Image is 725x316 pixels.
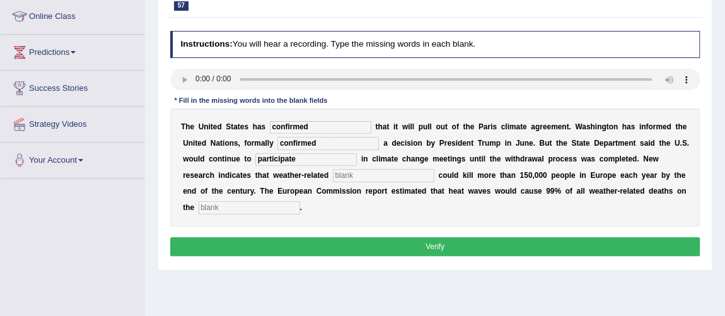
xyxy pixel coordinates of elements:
b: a [484,122,488,131]
b: d [217,122,221,131]
b: e [279,171,283,180]
b: l [484,155,485,163]
b: o [246,139,251,148]
b: B [539,139,545,148]
b: n [597,122,601,131]
b: n [452,155,456,163]
b: l [429,122,431,131]
b: N [643,155,649,163]
b: e [462,139,467,148]
b: a [236,171,240,180]
b: o [224,139,229,148]
b: e [439,155,444,163]
b: r [183,171,186,180]
b: m [509,122,516,131]
b: o [603,155,608,163]
b: T [478,139,482,148]
b: e [190,122,194,131]
b: a [608,139,613,148]
b: a [587,155,591,163]
b: e [558,122,562,131]
b: l [542,155,543,163]
b: n [562,122,566,131]
a: Strategy Videos [1,107,144,138]
b: r [482,139,485,148]
b: w [652,155,658,163]
b: w [183,155,188,163]
b: o [555,155,560,163]
b: r [540,122,543,131]
b: d [650,139,654,148]
b: e [393,155,398,163]
b: l [267,139,269,148]
b: p [615,155,619,163]
b: t [391,155,394,163]
b: i [455,139,457,148]
input: blank [255,153,357,166]
b: d [458,139,462,148]
b: c [600,155,604,163]
input: blank [277,137,379,149]
b: t [513,155,516,163]
b: t [317,171,320,180]
b: o [436,122,440,131]
b: p [496,139,501,148]
b: i [490,122,492,131]
input: blank [270,121,371,134]
b: S [682,139,687,148]
b: m [618,139,625,148]
b: e [307,171,311,180]
b: l [410,122,412,131]
b: n [525,139,529,148]
b: a [199,171,203,180]
b: i [208,122,210,131]
b: t [556,139,559,148]
b: t [478,155,481,163]
b: e [447,139,451,148]
b: i [223,139,224,148]
b: l [265,139,267,148]
b: p [603,139,608,148]
b: e [547,122,551,131]
b: h [622,122,627,131]
b: g [601,122,606,131]
b: w [273,171,279,180]
b: o [246,155,251,163]
b: m [254,139,261,148]
b: u [470,155,474,163]
b: f [244,139,246,148]
b: e [240,122,245,131]
b: t [448,155,450,163]
b: n [204,122,208,131]
b: U [199,122,204,131]
b: i [408,122,410,131]
b: s [190,171,194,180]
b: a [528,155,532,163]
b: . [687,139,689,148]
b: l [198,155,200,163]
b: a [262,171,267,180]
b: s [244,122,248,131]
b: s [246,171,251,180]
b: m [489,139,496,148]
b: t [240,171,243,180]
b: e [628,155,632,163]
b: e [213,122,217,131]
b: i [511,155,513,163]
b: r [252,139,255,148]
b: n [221,171,225,180]
b: t [549,139,552,148]
b: u [231,155,236,163]
b: a [387,155,391,163]
b: o [213,155,217,163]
b: t [471,139,473,148]
b: h [253,122,257,131]
b: l [412,122,414,131]
b: u [423,122,427,131]
b: a [233,122,238,131]
b: S [226,122,231,131]
b: T [181,122,185,131]
input: blank [333,169,434,182]
b: s [572,155,577,163]
b: t [238,122,240,131]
